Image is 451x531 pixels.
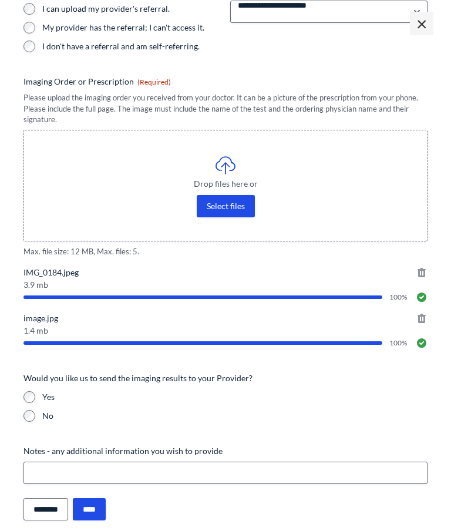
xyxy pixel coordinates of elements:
span: 100% [389,294,409,301]
span: IMG_0184.jpeg [23,267,428,278]
label: I don't have a referral and am self-referring. [42,41,221,52]
button: select files, imaging order or prescription(required) [197,195,255,217]
span: Drop files here or [48,180,403,188]
div: Please upload the imaging order you received from your doctor. It can be a picture of the prescri... [23,92,428,125]
span: image.jpg [23,312,428,324]
span: 3.9 mb [23,281,428,289]
label: Imaging Order or Prescription [23,76,428,88]
label: No [42,410,428,422]
legend: Would you like us to send the imaging results to your Provider? [23,372,253,384]
span: Max. file size: 12 MB, Max. files: 5. [23,246,428,257]
span: × [410,12,433,35]
span: (Required) [137,78,171,86]
label: My provider has the referral; I can't access it. [42,22,221,33]
label: Yes [42,391,428,403]
span: 1.4 mb [23,327,428,335]
span: 100% [389,340,409,347]
label: I can upload my provider's referral. [42,3,221,15]
label: Notes - any additional information you wish to provide [23,445,428,457]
